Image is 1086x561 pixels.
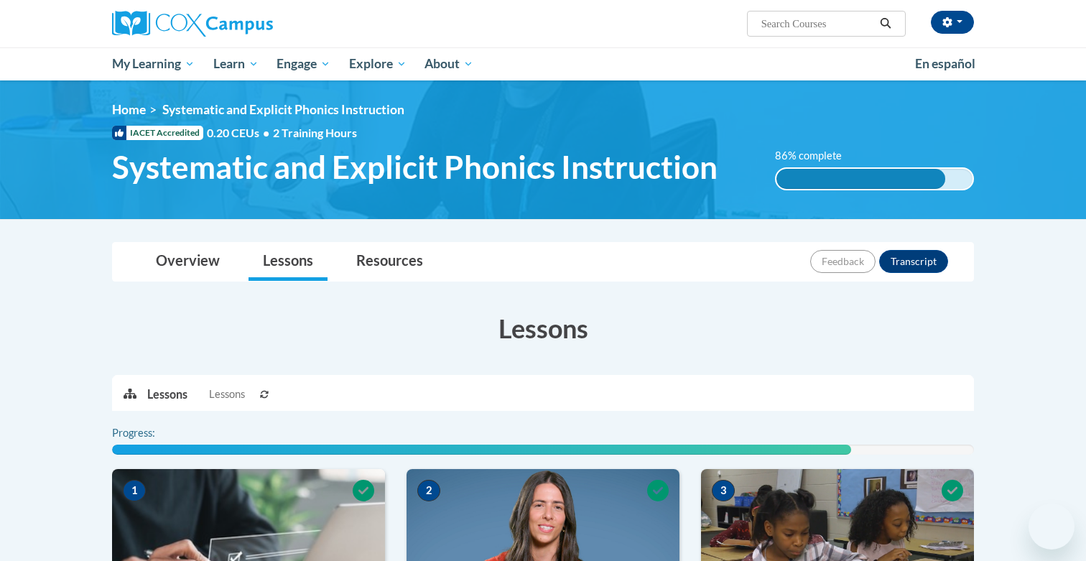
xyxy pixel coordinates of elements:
a: Explore [340,47,416,80]
span: 0.20 CEUs [207,125,273,141]
a: Learn [204,47,268,80]
span: Systematic and Explicit Phonics Instruction [112,148,718,186]
button: Account Settings [931,11,974,34]
label: 86% complete [775,148,858,164]
span: My Learning [112,55,195,73]
a: Lessons [249,243,328,281]
a: Cox Campus [112,11,385,37]
span: Learn [213,55,259,73]
span: Engage [277,55,330,73]
span: IACET Accredited [112,126,203,140]
span: • [263,126,269,139]
span: Systematic and Explicit Phonics Instruction [162,102,404,117]
a: Resources [342,243,437,281]
button: Feedback [810,250,876,273]
span: About [424,55,473,73]
span: 3 [712,480,735,501]
a: Overview [141,243,234,281]
span: 2 [417,480,440,501]
div: Main menu [90,47,995,80]
a: Engage [267,47,340,80]
label: Progress: [112,425,195,441]
h3: Lessons [112,310,974,346]
iframe: Button to launch messaging window [1029,504,1075,550]
span: En español [915,56,975,71]
button: Transcript [879,250,948,273]
img: Cox Campus [112,11,273,37]
span: 2 Training Hours [273,126,357,139]
a: En español [906,49,985,79]
a: About [416,47,483,80]
span: Explore [349,55,407,73]
button: Search [875,15,896,32]
p: Lessons [147,386,187,402]
input: Search Courses [760,15,875,32]
a: My Learning [103,47,204,80]
span: Lessons [209,386,245,402]
a: Home [112,102,146,117]
div: 86% complete [776,169,945,189]
span: 1 [123,480,146,501]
